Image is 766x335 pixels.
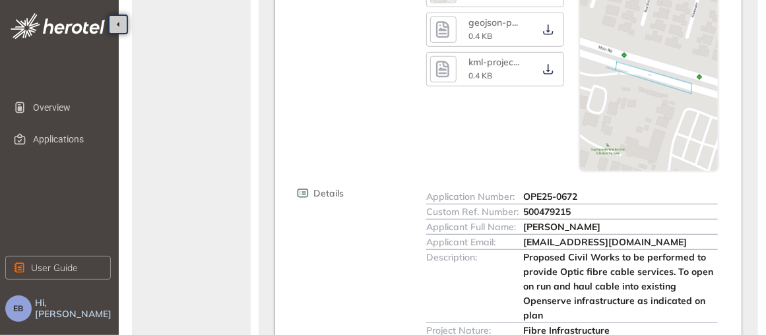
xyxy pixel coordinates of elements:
span: [PERSON_NAME] [523,221,600,233]
span: Application Number: [426,191,515,202]
button: EB [5,295,32,322]
span: Hi, [PERSON_NAME] [35,297,113,320]
span: ... [513,56,519,68]
span: Details [313,188,344,199]
div: kml-project-1ea3b94a-2b7a-44d4-b929-f75a99fb5d01.kml [468,57,521,68]
span: Applicant Email: [426,236,495,248]
span: geojson-p [468,16,512,28]
span: Overview [33,94,100,121]
span: [EMAIL_ADDRESS][DOMAIN_NAME] [523,236,687,248]
span: kml-projec [468,56,513,68]
span: 0.4 KB [468,31,492,41]
div: geojson-project-0dd1d61d-8696-4d9f-b5d6-f0d4804a1c55.geojson [468,17,521,28]
span: Proposed Civil Works to be performed to provide Optic fibre cable services. To open on run and ha... [523,251,713,321]
button: User Guide [5,256,111,280]
span: User Guide [31,260,78,275]
span: ... [512,16,518,28]
span: EB [14,304,24,313]
img: logo [11,13,105,39]
span: Applicant Full Name: [426,221,516,233]
span: Description: [426,251,477,263]
span: Applications [33,126,100,152]
span: OPE25-0672 [523,191,577,202]
span: Custom Ref. Number: [426,206,519,218]
span: 500479215 [523,206,571,218]
span: 0.4 KB [468,71,492,80]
